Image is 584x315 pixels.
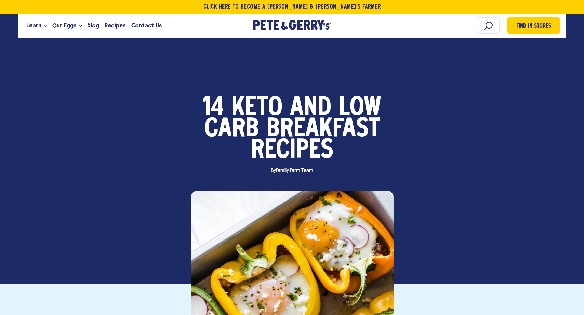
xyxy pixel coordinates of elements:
[129,16,164,35] a: Contact Us
[507,17,560,34] a: Find in Stores
[24,16,44,35] a: Learn
[251,140,333,161] span: Recipes
[267,168,317,173] span: By
[105,21,125,30] span: Recipes
[339,98,381,119] span: Low
[231,98,282,119] span: Keto
[266,119,380,140] span: Breakfast
[79,25,82,27] button: Open the dropdown menu for Our Eggs
[102,16,128,35] a: Recipes
[84,16,102,35] a: Blog
[290,98,331,119] span: and
[276,168,313,173] span: Family Farm Team
[87,21,99,30] span: Blog
[203,98,224,119] span: 14
[477,17,500,34] input: Search
[26,21,41,30] span: Learn
[131,21,162,30] span: Contact Us
[44,25,48,27] button: Open the dropdown menu for Learn
[50,16,79,35] a: Our Eggs
[204,119,259,140] span: Carb
[52,21,76,30] span: Our Eggs
[516,22,551,31] span: Find in Stores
